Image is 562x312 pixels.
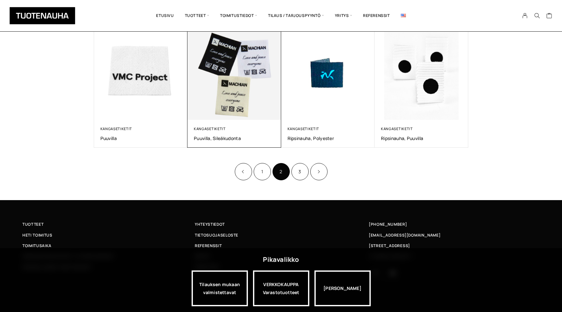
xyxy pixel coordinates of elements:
[22,242,51,249] span: Toimitusaika
[401,14,406,17] img: English
[22,221,44,228] span: Tuotteet
[358,5,395,27] a: Referenssit
[369,221,407,228] a: [PHONE_NUMBER]
[369,232,441,238] a: [EMAIL_ADDRESS][DOMAIN_NAME]
[263,5,329,27] span: Tilaus / Tarjouspyyntö
[531,13,543,19] button: Search
[291,163,309,180] a: Sivu 3
[195,221,225,228] span: Yhteystiedot
[253,270,309,306] div: VERKKOKAUPPA Varastotuotteet
[100,126,132,131] a: Kangasetiketit
[195,242,367,249] a: Referenssit
[273,163,290,180] span: Sivu 2
[329,5,358,27] span: Yritys
[179,5,215,27] span: Tuotteet
[254,163,271,180] a: Sivu 1
[22,232,52,238] span: Heti toimitus
[195,221,367,228] a: Yhteystiedot
[369,242,410,249] span: [STREET_ADDRESS]
[288,135,368,141] a: Ripsinauha, polyester
[151,5,179,27] a: Etusivu
[195,232,367,238] a: Tietosuojaseloste
[519,13,531,19] a: My Account
[195,232,238,238] span: Tietosuojaseloste
[22,221,195,228] a: Tuotteet
[546,12,552,20] a: Cart
[288,126,320,131] a: Kangasetiketit
[22,242,195,249] a: Toimitusaika
[22,232,195,238] a: Heti toimitus
[381,126,413,131] a: Kangasetiketit
[192,270,248,306] a: Tilauksen mukaan valmistettavat
[215,5,263,27] span: Toimitustiedot
[94,162,468,181] nav: Product Pagination
[194,135,275,141] a: Puuvilla, sileäkudonta
[263,254,299,265] div: Pikavalikko
[381,135,462,141] a: Ripsinauha, puuvilla
[253,270,309,306] a: VERKKOKAUPPAVarastotuotteet
[10,7,75,24] img: Tuotenauha Oy
[194,126,226,131] a: Kangasetiketit
[195,242,222,249] span: Referenssit
[100,135,181,141] a: Puuvilla
[314,270,371,306] div: [PERSON_NAME]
